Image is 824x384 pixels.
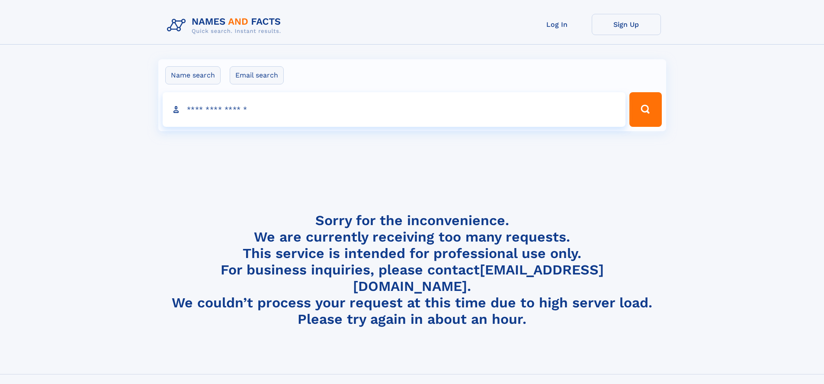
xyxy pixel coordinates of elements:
[164,14,288,37] img: Logo Names and Facts
[353,261,604,294] a: [EMAIL_ADDRESS][DOMAIN_NAME]
[163,92,626,127] input: search input
[165,66,221,84] label: Name search
[592,14,661,35] a: Sign Up
[523,14,592,35] a: Log In
[164,212,661,328] h4: Sorry for the inconvenience. We are currently receiving too many requests. This service is intend...
[629,92,661,127] button: Search Button
[230,66,284,84] label: Email search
